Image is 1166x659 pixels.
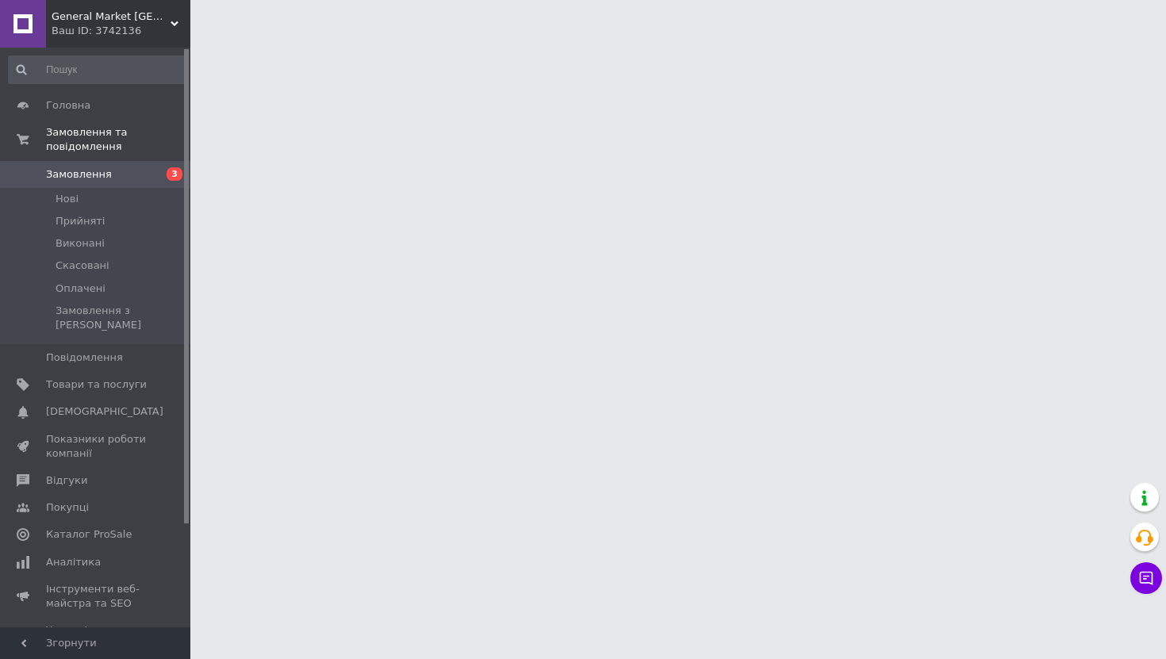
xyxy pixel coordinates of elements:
span: 3 [167,167,182,181]
span: Головна [46,98,90,113]
span: Прийняті [56,214,105,228]
span: Товари та послуги [46,377,147,392]
span: General Market Ukraine [52,10,171,24]
span: Повідомлення [46,351,123,365]
span: Замовлення з [PERSON_NAME] [56,304,186,332]
span: Показники роботи компанії [46,432,147,461]
span: Аналітика [46,555,101,569]
button: Чат з покупцем [1130,562,1162,594]
div: Ваш ID: 3742136 [52,24,190,38]
span: Скасовані [56,259,109,273]
span: Каталог ProSale [46,527,132,542]
span: Покупці [46,500,89,515]
span: Нові [56,192,79,206]
span: Оплачені [56,282,105,296]
span: Відгуки [46,473,87,488]
input: Пошук [8,56,187,84]
span: [DEMOGRAPHIC_DATA] [46,404,163,419]
span: Замовлення [46,167,112,182]
span: Замовлення та повідомлення [46,125,190,154]
span: Інструменти веб-майстра та SEO [46,582,147,611]
span: Виконані [56,236,105,251]
span: Управління сайтом [46,623,147,652]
